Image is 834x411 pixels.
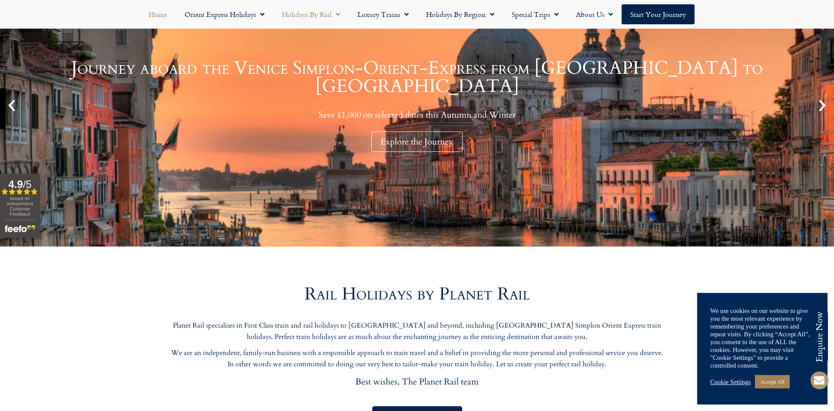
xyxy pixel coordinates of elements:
[755,375,790,388] a: Accept All
[169,286,665,303] h2: Rail Holidays by Planet Rail
[503,4,567,24] a: Special Trips
[22,109,812,120] p: Save £1,000 on selected dates this Autumn and Winter
[567,4,622,24] a: About Us
[4,98,19,113] div: Previous slide
[710,307,814,369] div: We use cookies on our website to give you the most relevant experience by remembering your prefer...
[169,320,665,342] p: Planet Rail specialises in First Class train and rail holidays to [GEOGRAPHIC_DATA] and beyond, i...
[355,376,479,388] span: Best wishes, The Planet Rail team
[169,348,665,370] p: We are an independent, family-run business with a responsible approach to train travel and a beli...
[4,4,830,24] nav: Menu
[622,4,695,24] a: Start your Journey
[349,4,417,24] a: Luxury Trains
[815,98,830,113] div: Next slide
[710,378,751,386] a: Cookie Settings
[140,4,176,24] a: Home
[273,4,349,24] a: Holidays by Rail
[371,132,463,152] div: Explore the Journey
[176,4,273,24] a: Orient Express Holidays
[417,4,503,24] a: Holidays by Region
[22,59,812,95] h1: Journey aboard the Venice Simplon-Orient-Express from [GEOGRAPHIC_DATA] to [GEOGRAPHIC_DATA]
